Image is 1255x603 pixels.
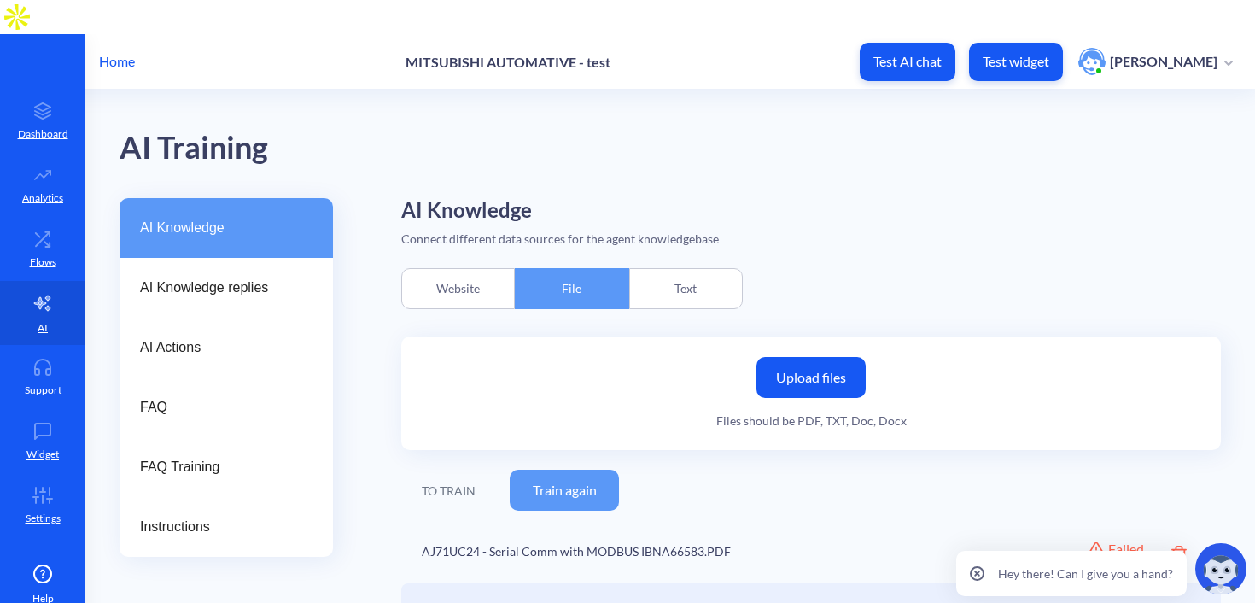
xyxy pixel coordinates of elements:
[401,268,515,309] div: Website
[26,511,61,526] p: Settings
[140,517,299,537] span: Instructions
[140,397,299,418] span: FAQ
[969,43,1063,81] button: Test widget
[26,447,59,462] p: Widget
[140,278,299,298] span: AI Knowledge replies
[422,542,1019,560] div: AJ71UC24 - Serial Comm with MODBUS IBNA66583.PDF
[873,53,942,70] p: Test AI chat
[860,43,955,81] button: Test AI chat
[120,198,333,258] a: AI Knowledge
[18,126,68,142] p: Dashboard
[99,51,135,72] p: Home
[120,124,268,173] div: AI Training
[1195,543,1246,594] img: copilot-icon.svg
[38,320,48,336] p: AI
[401,230,1221,248] div: Connect different data sources for the agent knowledgebase
[120,258,333,318] a: AI Knowledge replies
[120,497,333,557] a: Instructions
[422,482,476,500] div: TO TRAIN
[1110,52,1217,71] p: [PERSON_NAME]
[140,457,299,477] span: FAQ Training
[998,565,1173,583] p: Hey there! Can I give you a hand?
[716,412,907,430] div: Files should be PDF, TXT, Doc, Docx
[22,190,63,206] p: Analytics
[120,437,333,497] a: FAQ Training
[406,54,610,70] p: MITSUBISHI AUTOMATIVE - test
[140,218,299,238] span: AI Knowledge
[120,318,333,378] a: AI Actions
[140,337,299,358] span: AI Actions
[1070,46,1241,77] button: user photo[PERSON_NAME]
[983,53,1049,70] p: Test widget
[30,255,56,270] p: Flows
[1078,48,1106,75] img: user photo
[629,268,743,309] div: Text
[510,470,619,511] button: Train again
[25,383,61,398] p: Support
[515,268,628,309] div: File
[756,357,866,398] label: Upload files
[401,198,1221,223] h2: AI Knowledge
[120,378,333,437] a: FAQ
